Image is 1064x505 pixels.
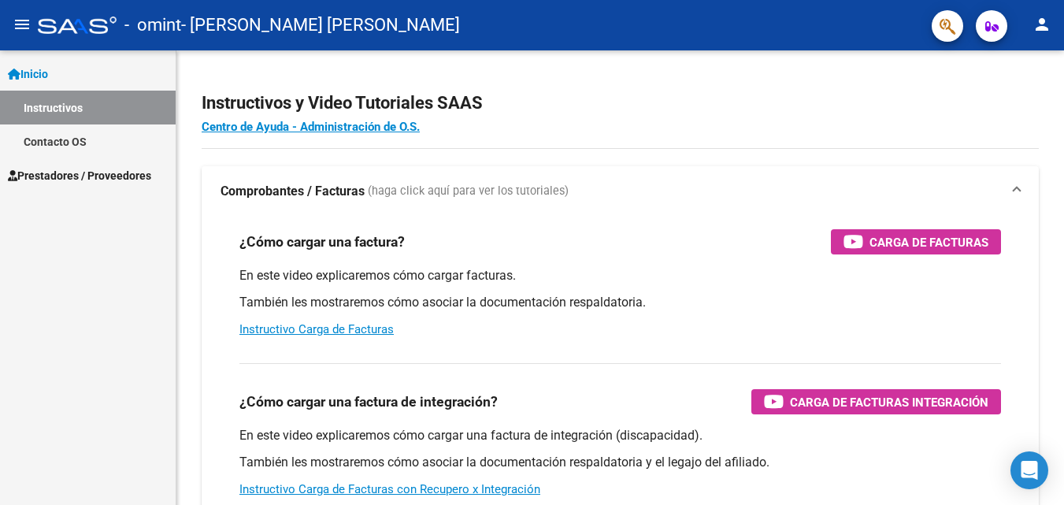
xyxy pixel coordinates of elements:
[368,183,569,200] span: (haga click aquí para ver los tutoriales)
[13,15,32,34] mat-icon: menu
[790,392,988,412] span: Carga de Facturas Integración
[1010,451,1048,489] div: Open Intercom Messenger
[831,229,1001,254] button: Carga de Facturas
[869,232,988,252] span: Carga de Facturas
[751,389,1001,414] button: Carga de Facturas Integración
[239,267,1001,284] p: En este video explicaremos cómo cargar facturas.
[239,454,1001,471] p: También les mostraremos cómo asociar la documentación respaldatoria y el legajo del afiliado.
[181,8,460,43] span: - [PERSON_NAME] [PERSON_NAME]
[239,322,394,336] a: Instructivo Carga de Facturas
[202,88,1039,118] h2: Instructivos y Video Tutoriales SAAS
[239,231,405,253] h3: ¿Cómo cargar una factura?
[1032,15,1051,34] mat-icon: person
[239,294,1001,311] p: También les mostraremos cómo asociar la documentación respaldatoria.
[202,166,1039,217] mat-expansion-panel-header: Comprobantes / Facturas (haga click aquí para ver los tutoriales)
[239,391,498,413] h3: ¿Cómo cargar una factura de integración?
[124,8,181,43] span: - omint
[8,167,151,184] span: Prestadores / Proveedores
[8,65,48,83] span: Inicio
[239,427,1001,444] p: En este video explicaremos cómo cargar una factura de integración (discapacidad).
[202,120,420,134] a: Centro de Ayuda - Administración de O.S.
[239,482,540,496] a: Instructivo Carga de Facturas con Recupero x Integración
[221,183,365,200] strong: Comprobantes / Facturas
